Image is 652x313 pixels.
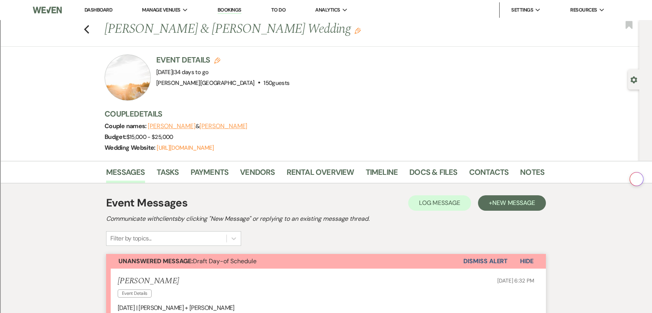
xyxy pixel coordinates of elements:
img: Weven Logo [33,2,62,18]
a: Bookings [218,7,242,14]
span: Resources [570,6,597,14]
a: To Do [271,7,285,13]
span: Analytics [315,6,340,14]
span: Manage Venues [142,6,180,14]
a: Dashboard [84,7,112,13]
span: Settings [511,6,533,14]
